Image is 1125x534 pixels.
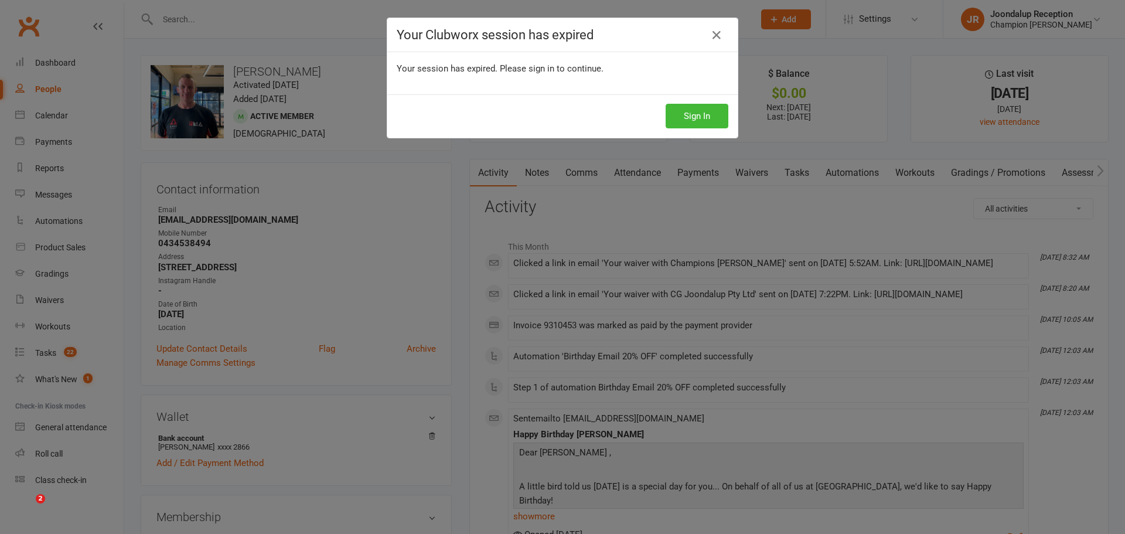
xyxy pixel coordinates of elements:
a: Close [707,26,726,45]
span: 2 [36,494,45,504]
button: Sign In [666,104,728,128]
iframe: Intercom live chat [12,494,40,522]
h4: Your Clubworx session has expired [397,28,728,42]
span: Your session has expired. Please sign in to continue. [397,63,604,74]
